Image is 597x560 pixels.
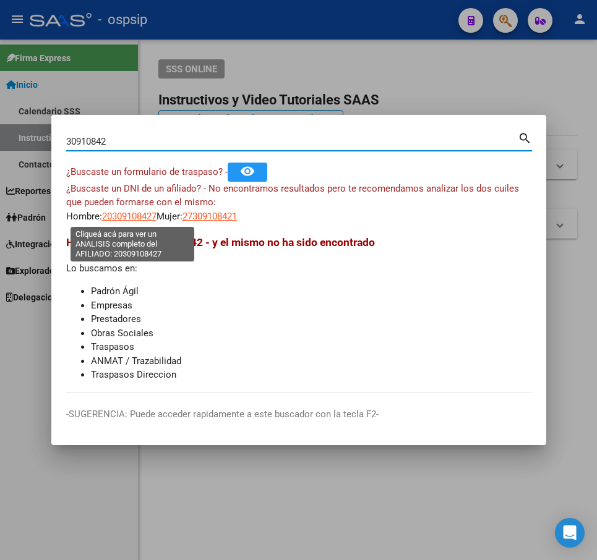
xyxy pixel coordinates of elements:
[183,211,237,222] span: 27309108421
[66,407,531,422] p: -SUGERENCIA: Puede acceder rapidamente a este buscador con la tecla F2-
[102,211,157,222] span: 20309108427
[91,299,531,313] li: Empresas
[240,164,255,179] mat-icon: remove_red_eye
[66,183,519,208] span: ¿Buscaste un DNI de un afiliado? - No encontramos resultados pero te recomendamos analizar los do...
[66,234,531,382] div: Lo buscamos en:
[555,518,585,548] div: Open Intercom Messenger
[66,182,531,224] div: Hombre: Mujer:
[66,236,375,248] span: Hemos buscado - 30910842 - y el mismo no ha sido encontrado
[91,368,531,382] li: Traspasos Direccion
[91,354,531,368] li: ANMAT / Trazabilidad
[91,340,531,354] li: Traspasos
[66,166,228,177] span: ¿Buscaste un formulario de traspaso? -
[91,284,531,299] li: Padrón Ágil
[518,130,532,145] mat-icon: search
[91,312,531,326] li: Prestadores
[91,326,531,341] li: Obras Sociales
